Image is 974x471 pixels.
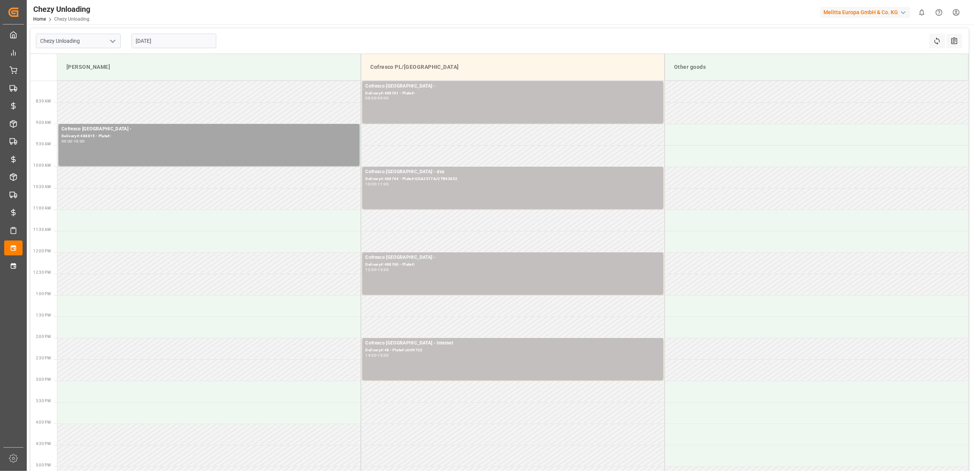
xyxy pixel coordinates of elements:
div: Melitta Europa GmbH & Co. KG [820,7,910,18]
span: 2:00 PM [36,335,51,339]
div: [PERSON_NAME] [63,60,355,74]
div: - [376,96,378,100]
span: 10:30 AM [33,185,51,189]
input: DD.MM.YYYY [131,34,216,48]
div: Cofresco [GEOGRAPHIC_DATA] - [365,83,660,90]
span: 2:30 PM [36,356,51,360]
span: 5:00 PM [36,463,51,467]
span: 3:30 PM [36,399,51,403]
div: 08:00 [365,96,376,100]
span: 3:00 PM [36,377,51,382]
div: 12:00 [365,268,376,271]
span: 4:00 PM [36,420,51,424]
span: 9:00 AM [36,120,51,125]
span: 1:30 PM [36,313,51,317]
div: - [376,354,378,357]
span: 10:00 AM [33,163,51,167]
div: Delivery#:488761 - Plate#: [365,90,660,97]
div: 15:00 [378,354,389,357]
div: 09:00 [62,140,73,143]
div: 14:00 [365,354,376,357]
div: - [376,182,378,186]
button: Melitta Europa GmbH & Co. KG [820,5,913,19]
span: 11:00 AM [33,206,51,210]
div: 10:00 [365,182,376,186]
button: Help Center [930,4,948,21]
div: Delivery#:488764 - Plate#:GDA2577A/CTR43852 [365,176,660,182]
div: 09:00 [378,96,389,100]
div: Cofresco [GEOGRAPHIC_DATA] - interset [365,339,660,347]
div: Chezy Unloading [33,3,90,15]
div: Other goods [671,60,962,74]
div: Delivery#:48 - Plate#:ctr09723 [365,347,660,354]
div: - [73,140,74,143]
span: 9:30 AM [36,142,51,146]
div: 10:00 [74,140,85,143]
div: Delivery#:488760 - Plate#: [365,261,660,268]
div: 11:00 [378,182,389,186]
span: 8:30 AM [36,99,51,103]
div: 13:00 [378,268,389,271]
a: Home [33,16,46,22]
div: Cofresco [GEOGRAPHIC_DATA] - [62,125,357,133]
span: 11:30 AM [33,227,51,232]
div: Cofresco [GEOGRAPHIC_DATA] - [365,254,660,261]
div: Cofresco PL/[GEOGRAPHIC_DATA] [367,60,658,74]
div: Delivery#:488815 - Plate#: [62,133,357,140]
span: 12:30 PM [33,270,51,274]
span: 1:00 PM [36,292,51,296]
div: - [376,268,378,271]
div: Cofresco [GEOGRAPHIC_DATA] - dss [365,168,660,176]
button: open menu [107,35,118,47]
span: 12:00 PM [33,249,51,253]
span: 4:30 PM [36,442,51,446]
button: show 0 new notifications [913,4,930,21]
input: Type to search/select [36,34,121,48]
